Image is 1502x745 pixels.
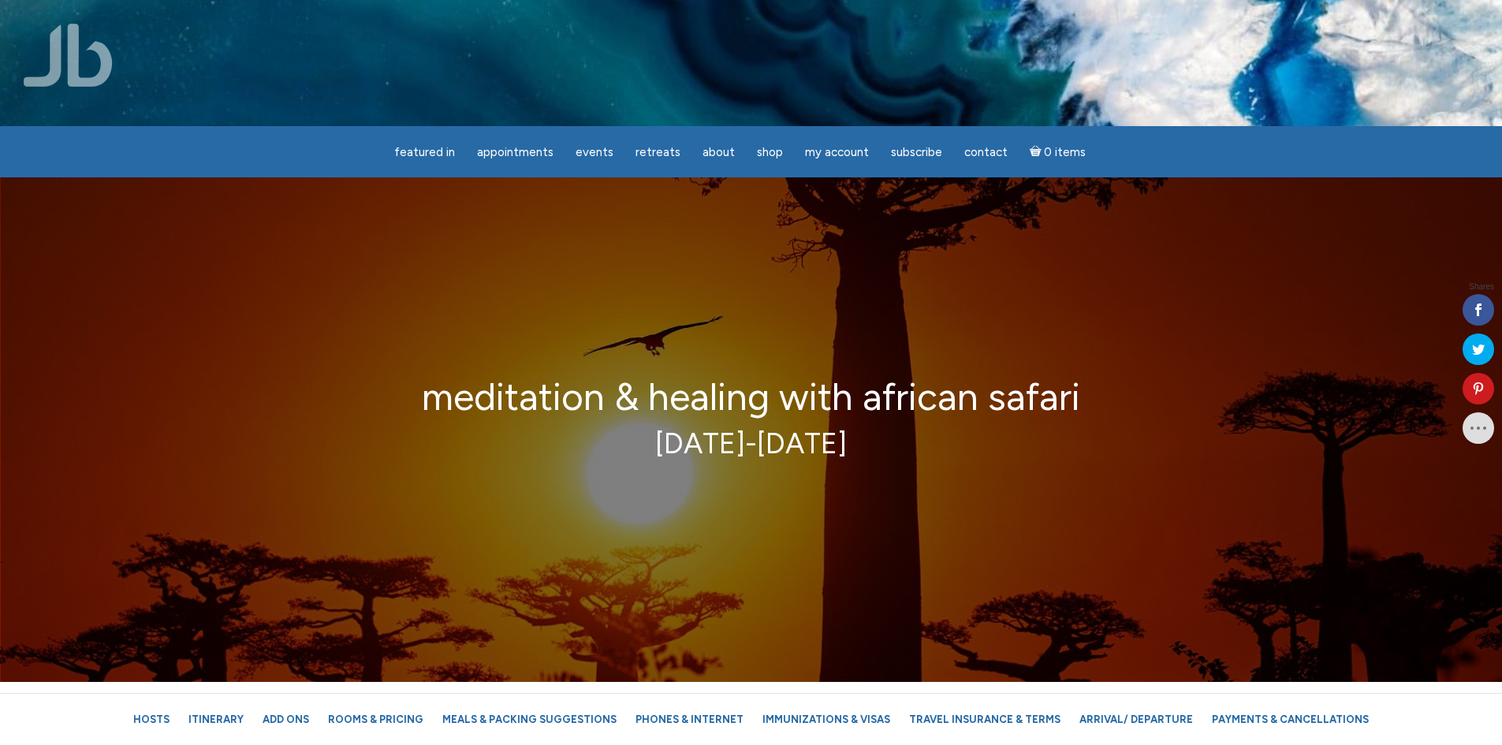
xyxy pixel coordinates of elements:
a: Meals & Packing Suggestions [434,706,624,733]
a: Rooms & Pricing [320,706,431,733]
a: Contact [955,137,1017,168]
p: [DATE]-[DATE] [75,424,1427,464]
a: About [693,137,744,168]
span: Contact [964,145,1008,159]
a: Hosts [125,706,177,733]
span: Shop [757,145,783,159]
span: Subscribe [891,145,942,159]
span: Appointments [477,145,553,159]
a: Phones & Internet [628,706,751,733]
img: Jamie Butler. The Everyday Medium [24,24,113,87]
span: Shares [1469,283,1494,291]
span: featured in [394,145,455,159]
i: Cart [1030,145,1045,159]
a: Appointments [468,137,563,168]
a: Payments & Cancellations [1204,706,1377,733]
span: My Account [805,145,869,159]
a: Arrival/ Departure [1072,706,1201,733]
a: Shop [747,137,792,168]
a: Retreats [626,137,690,168]
h2: Meditation & Healing with African Safari [75,376,1427,418]
a: featured in [385,137,464,168]
a: Cart0 items [1020,136,1096,168]
span: 0 items [1044,147,1086,158]
span: Events [576,145,613,159]
span: Retreats [635,145,680,159]
span: About [703,145,735,159]
a: Immunizations & Visas [755,706,898,733]
a: Add Ons [255,706,317,733]
a: Itinerary [181,706,252,733]
a: Events [566,137,623,168]
a: My Account [796,137,878,168]
a: Subscribe [881,137,952,168]
a: Travel Insurance & Terms [901,706,1068,733]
